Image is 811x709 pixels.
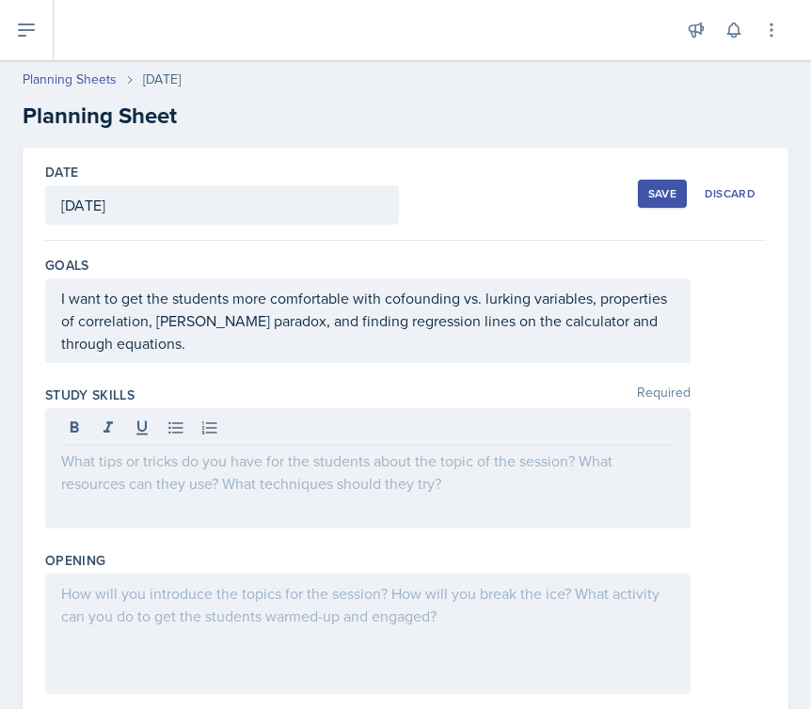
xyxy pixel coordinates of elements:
p: I want to get the students more comfortable with cofounding vs. lurking variables, properties of ... [61,287,675,354]
label: Goals [45,256,89,275]
button: Save [638,180,687,208]
h2: Planning Sheet [23,99,788,133]
button: Discard [694,180,766,208]
div: [DATE] [143,70,181,89]
label: Study Skills [45,386,135,404]
div: Discard [705,186,755,201]
div: Save [648,186,676,201]
label: Date [45,163,78,181]
span: Required [637,386,691,404]
a: Planning Sheets [23,70,117,89]
label: Opening [45,551,105,570]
